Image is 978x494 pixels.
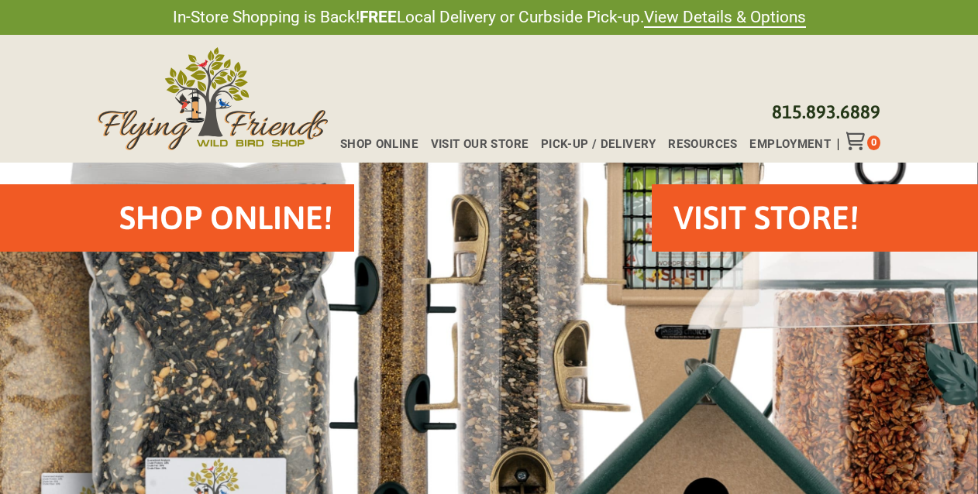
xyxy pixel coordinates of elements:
a: 815.893.6889 [772,101,880,122]
img: Flying Friends Wild Bird Shop Logo [98,47,328,150]
a: Pick-up / Delivery [529,139,656,150]
span: 0 [871,136,876,148]
span: Employment [749,139,831,150]
span: Shop Online [340,139,418,150]
a: Shop Online [328,139,418,150]
span: Visit Our Store [431,139,529,150]
span: Resources [668,139,737,150]
a: Resources [656,139,737,150]
h2: Shop Online! [119,195,332,241]
span: In-Store Shopping is Back! Local Delivery or Curbside Pick-up. [173,6,806,29]
a: View Details & Options [644,8,806,28]
span: Pick-up / Delivery [541,139,656,150]
h2: VISIT STORE! [673,195,859,241]
a: Visit Our Store [418,139,529,150]
div: Toggle Off Canvas Content [846,132,867,150]
strong: FREE [360,8,397,26]
a: Employment [737,139,830,150]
